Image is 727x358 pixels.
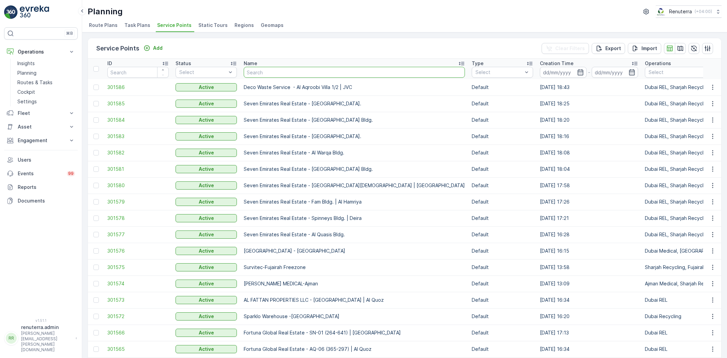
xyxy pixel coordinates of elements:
span: 301582 [107,149,169,156]
input: dd/mm/yyyy [592,67,638,78]
a: 301579 [107,198,169,205]
p: Seven Emirates Real Estate - [GEOGRAPHIC_DATA][DEMOGRAPHIC_DATA] | [GEOGRAPHIC_DATA] [244,182,465,189]
p: Fortuna Global Real Estate - SN-01 (264-641) | [GEOGRAPHIC_DATA] [244,329,465,336]
p: Planning [88,6,123,17]
button: Asset [4,120,78,134]
p: Settings [17,98,37,105]
td: [DATE] 17:13 [536,325,641,341]
p: Default [472,231,533,238]
div: Toggle Row Selected [93,215,99,221]
a: 301585 [107,100,169,107]
div: Toggle Row Selected [93,297,99,303]
p: Seven Emirates Real Estate - Al Warqa Bldg. [244,149,465,156]
a: Insights [15,59,78,68]
td: [DATE] 17:58 [536,177,641,194]
td: [DATE] 18:04 [536,161,641,177]
span: 301566 [107,329,169,336]
p: Default [472,297,533,303]
button: Operations [4,45,78,59]
span: 301584 [107,117,169,123]
button: Active [176,149,237,157]
img: Screenshot_2024-07-26_at_13.33.01.png [656,8,666,15]
a: 301573 [107,297,169,303]
a: Cockpit [15,87,78,97]
p: Default [472,198,533,205]
div: Toggle Row Selected [93,232,99,237]
p: ⌘B [66,31,73,36]
div: Toggle Row Selected [93,346,99,352]
p: Active [199,215,214,222]
p: Asset [18,123,64,130]
p: [GEOGRAPHIC_DATA] - [GEOGRAPHIC_DATA] [244,248,465,254]
button: Clear Filters [542,43,589,54]
a: Documents [4,194,78,208]
p: [PERSON_NAME][EMAIL_ADDRESS][PERSON_NAME][DOMAIN_NAME] [21,331,72,353]
p: Reports [18,184,75,191]
button: Renuterra(+04:00) [656,5,722,18]
p: Default [472,329,533,336]
p: Seven Emirates Real Estate - [GEOGRAPHIC_DATA] Bldg. [244,166,465,173]
p: [PERSON_NAME] MEDICAL-Ajman [244,280,465,287]
p: Import [641,45,657,52]
p: Export [605,45,621,52]
button: Active [176,312,237,320]
p: - [588,68,590,76]
div: Toggle Row Selected [93,166,99,172]
div: Toggle Row Selected [93,183,99,188]
button: Engagement [4,134,78,147]
p: Fortuna Global Real Estate - AQ-06 (365-297) | Al Quoz [244,346,465,353]
span: Geomaps [261,22,284,29]
div: Toggle Row Selected [93,85,99,90]
span: Route Plans [89,22,118,29]
a: 301574 [107,280,169,287]
button: Fleet [4,106,78,120]
span: v 1.51.1 [4,318,78,323]
a: 301572 [107,313,169,320]
a: 301578 [107,215,169,222]
input: dd/mm/yyyy [540,67,587,78]
button: Active [176,230,237,239]
button: Add [141,44,165,52]
button: Active [176,165,237,173]
p: Default [472,133,533,140]
a: 301577 [107,231,169,238]
p: 99 [68,171,74,176]
p: Name [244,60,257,67]
div: Toggle Row Selected [93,248,99,254]
p: Active [199,313,214,320]
p: Active [199,248,214,254]
span: 301580 [107,182,169,189]
div: Toggle Row Selected [93,150,99,155]
p: Status [176,60,191,67]
button: Active [176,83,237,91]
p: Operations [18,48,64,55]
a: Reports [4,180,78,194]
p: Seven Emirates Real Estate - [GEOGRAPHIC_DATA]. [244,100,465,107]
p: Active [199,100,214,107]
p: Active [199,166,214,173]
a: 301576 [107,248,169,254]
td: [DATE] 18:20 [536,112,641,128]
button: Active [176,280,237,288]
div: Toggle Row Selected [93,199,99,205]
p: Default [472,182,533,189]
p: Default [472,264,533,271]
a: Settings [15,97,78,106]
button: Active [176,296,237,304]
p: ( +04:00 ) [695,9,712,14]
td: [DATE] 17:26 [536,194,641,210]
button: RRrenuterra.admin[PERSON_NAME][EMAIL_ADDRESS][PERSON_NAME][DOMAIN_NAME] [4,324,78,353]
p: Planning [17,70,36,76]
span: Regions [234,22,254,29]
a: Routes & Tasks [15,78,78,87]
td: [DATE] 16:15 [536,243,641,259]
td: [DATE] 18:25 [536,95,641,112]
span: 301575 [107,264,169,271]
input: Search [244,67,465,78]
p: Active [199,297,214,303]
